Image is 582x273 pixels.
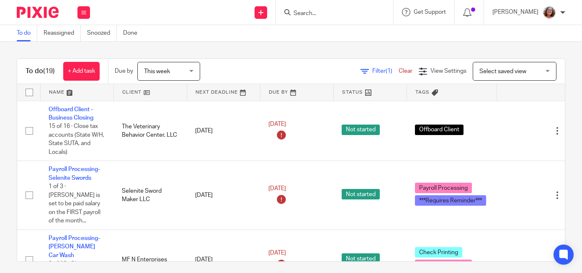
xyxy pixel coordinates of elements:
[268,186,286,191] span: [DATE]
[87,25,117,41] a: Snoozed
[268,250,286,256] span: [DATE]
[543,6,556,19] img: LB%20Reg%20Headshot%208-2-23.jpg
[49,123,104,155] span: 15 of 16 · Close tax accounts (State W/H, State SUTA, and Locals)
[372,68,399,74] span: Filter
[63,62,100,81] a: + Add task
[187,161,260,230] td: [DATE]
[115,67,133,75] p: Due by
[17,25,37,41] a: To do
[492,8,538,16] p: [PERSON_NAME]
[113,161,187,230] td: Selenite Sword Maker LLC
[26,67,55,76] h1: To do
[49,235,100,258] a: Payroll Processing-[PERSON_NAME] Car Wash
[268,121,286,127] span: [DATE]
[113,101,187,161] td: The Veterinary Behavior Center, LLC
[17,7,59,18] img: Pixie
[399,68,412,74] a: Clear
[187,101,260,161] td: [DATE]
[49,184,100,224] span: 1 of 3 · [PERSON_NAME] is set to be paid salary on the FIRST payroll of the month...
[144,69,170,74] span: This week
[342,253,380,264] span: Not started
[49,166,100,181] a: Payroll Processing-Selenite Swords
[415,260,472,270] span: Payroll Processing
[293,10,368,18] input: Search
[342,189,380,199] span: Not started
[44,25,81,41] a: Reassigned
[123,25,144,41] a: Done
[479,69,526,74] span: Select saved view
[415,247,462,258] span: Check Printing
[430,68,466,74] span: View Settings
[386,68,392,74] span: (1)
[415,183,472,193] span: Payroll Processing
[342,125,380,135] span: Not started
[49,107,93,121] a: Offboard Client - Business Closing
[43,68,55,74] span: (19)
[415,90,430,94] span: Tags
[415,125,464,135] span: Offboard Client
[414,9,446,15] span: Get Support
